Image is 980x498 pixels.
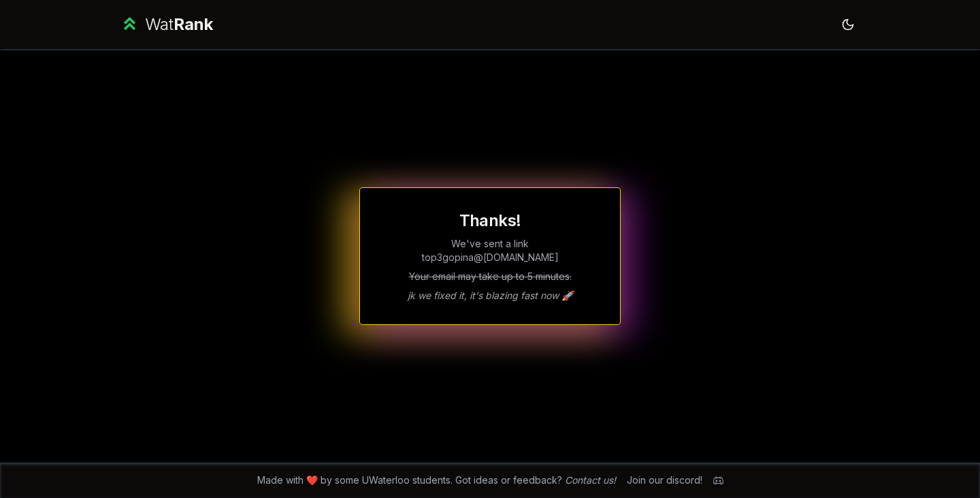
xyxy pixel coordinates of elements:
span: Rank [174,14,213,34]
div: Join our discord! [627,473,702,487]
p: jk we fixed it, it's blazing fast now 🚀 [382,289,598,302]
p: Your email may take up to 5 minutes. [382,270,598,283]
div: Wat [145,14,213,35]
a: WatRank [120,14,213,35]
h1: Thanks! [382,210,598,232]
a: Contact us! [565,474,616,486]
span: Made with ❤️ by some UWaterloo students. Got ideas or feedback? [257,473,616,487]
p: We've sent a link to p3gopina @[DOMAIN_NAME] [382,237,598,264]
